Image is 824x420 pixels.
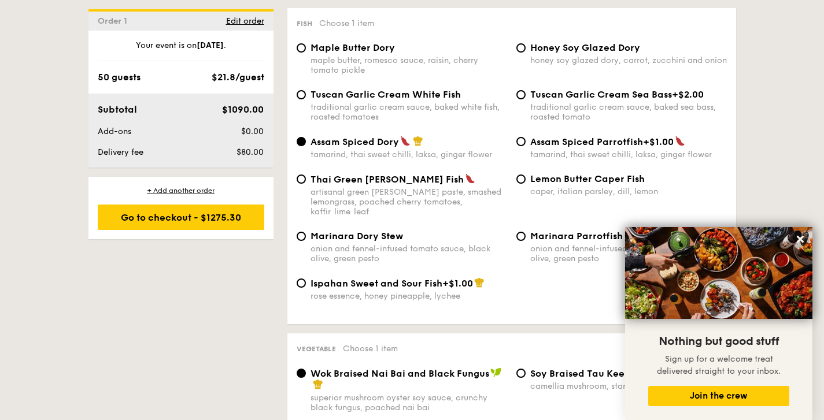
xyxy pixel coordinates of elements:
input: Ispahan Sweet and Sour Fish+$1.00rose essence, honey pineapple, lychee [297,278,306,288]
input: Tuscan Garlic Cream Sea Bass+$2.00traditional garlic cream sauce, baked sea bass, roasted tomato [516,90,526,99]
div: traditional garlic cream sauce, baked white fish, roasted tomatoes [311,102,507,122]
span: $0.00 [241,127,264,136]
span: Vegetable [297,345,336,353]
span: Subtotal [98,104,137,115]
span: +$2.00 [672,89,704,100]
span: Nothing but good stuff [659,334,779,348]
img: icon-vegan.f8ff3823.svg [490,367,502,378]
input: Tuscan Garlic Cream White Fishtraditional garlic cream sauce, baked white fish, roasted tomatoes [297,90,306,99]
div: artisanal green [PERSON_NAME] paste, smashed lemongrass, poached cherry tomatoes, kaffir lime leaf [311,187,507,217]
div: Go to checkout - $1275.30 [98,205,264,230]
div: onion and fennel-infused tomato sauce, black olive, green pesto [311,244,507,263]
span: Lemon Butter Caper Fish [530,173,645,184]
span: Add-ons [98,127,131,136]
span: $80.00 [237,147,264,157]
span: Sign up for a welcome treat delivered straight to your inbox. [657,354,781,376]
input: Marinara Dory Stewonion and fennel-infused tomato sauce, black olive, green pesto [297,232,306,241]
span: Assam Spiced Parrotfish [530,136,643,147]
strong: [DATE] [197,40,224,50]
span: Order 1 [98,16,132,26]
span: Delivery fee [98,147,143,157]
button: Close [791,230,810,248]
input: Wok Braised Nai Bai and Black Fungussuperior mushroom oyster soy sauce, crunchy black fungus, poa... [297,369,306,378]
div: tamarind, thai sweet chilli, laksa, ginger flower [530,150,727,159]
input: Assam Spiced Dorytamarind, thai sweet chilli, laksa, ginger flower [297,137,306,146]
input: ⁠Soy Braised Tau Kee & Tau Pokcamellia mushroom, star anise, [PERSON_NAME] [516,369,526,378]
div: camellia mushroom, star anise, [PERSON_NAME] [530,381,727,391]
img: icon-chef-hat.a58ddaea.svg [313,379,323,389]
span: $1090.00 [222,104,264,115]
span: Tuscan Garlic Cream White Fish [311,89,461,100]
div: Your event is on . [98,40,264,61]
span: Thai Green [PERSON_NAME] Fish [311,174,464,185]
img: icon-spicy.37a8142b.svg [400,136,411,146]
span: Marinara Dory Stew [311,231,403,241]
input: Maple Butter Dorymaple butter, romesco sauce, raisin, cherry tomato pickle [297,43,306,53]
span: Assam Spiced Dory [311,136,399,147]
span: Choose 1 item [343,344,398,354]
div: 50 guests [98,70,141,84]
div: onion and fennel-infused tomato sauce, black olive, green pesto [530,244,727,263]
span: Fish [297,20,312,28]
img: icon-chef-hat.a58ddaea.svg [474,277,485,288]
button: Join the crew [648,386,789,406]
span: +$1.00 [643,136,674,147]
input: Thai Green [PERSON_NAME] Fishartisanal green [PERSON_NAME] paste, smashed lemongrass, poached che... [297,174,306,184]
span: Maple Butter Dory [311,42,395,53]
div: + Add another order [98,186,264,195]
img: DSC07876-Edit02-Large.jpeg [625,227,812,319]
span: ⁠Soy Braised Tau Kee & Tau Pok [530,368,671,379]
span: Choose 1 item [319,18,374,28]
img: icon-spicy.37a8142b.svg [675,136,685,146]
div: caper, italian parsley, dill, lemon [530,187,727,196]
input: Lemon Butter Caper Fishcaper, italian parsley, dill, lemon [516,174,526,184]
span: Honey Soy Glazed Dory [530,42,640,53]
div: honey soy glazed dory, carrot, zucchini and onion [530,55,727,65]
span: +$1.00 [442,278,473,289]
span: Tuscan Garlic Cream Sea Bass [530,89,672,100]
div: rose essence, honey pineapple, lychee [311,291,507,301]
span: Marinara Parrotfish Stew [530,231,647,241]
input: Marinara Parrotfish Stew+$1.00onion and fennel-infused tomato sauce, black olive, green pesto [516,232,526,241]
div: tamarind, thai sweet chilli, laksa, ginger flower [311,150,507,159]
div: maple butter, romesco sauce, raisin, cherry tomato pickle [311,55,507,75]
div: superior mushroom oyster soy sauce, crunchy black fungus, poached nai bai [311,393,507,412]
input: Assam Spiced Parrotfish+$1.00tamarind, thai sweet chilli, laksa, ginger flower [516,137,526,146]
span: Ispahan Sweet and Sour Fish [311,278,442,289]
img: icon-chef-hat.a58ddaea.svg [413,136,423,146]
span: Wok Braised Nai Bai and Black Fungus [311,368,489,379]
div: traditional garlic cream sauce, baked sea bass, roasted tomato [530,102,727,122]
img: icon-spicy.37a8142b.svg [465,173,475,184]
span: Edit order [226,16,264,26]
div: $21.8/guest [212,70,264,84]
input: Honey Soy Glazed Doryhoney soy glazed dory, carrot, zucchini and onion [516,43,526,53]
